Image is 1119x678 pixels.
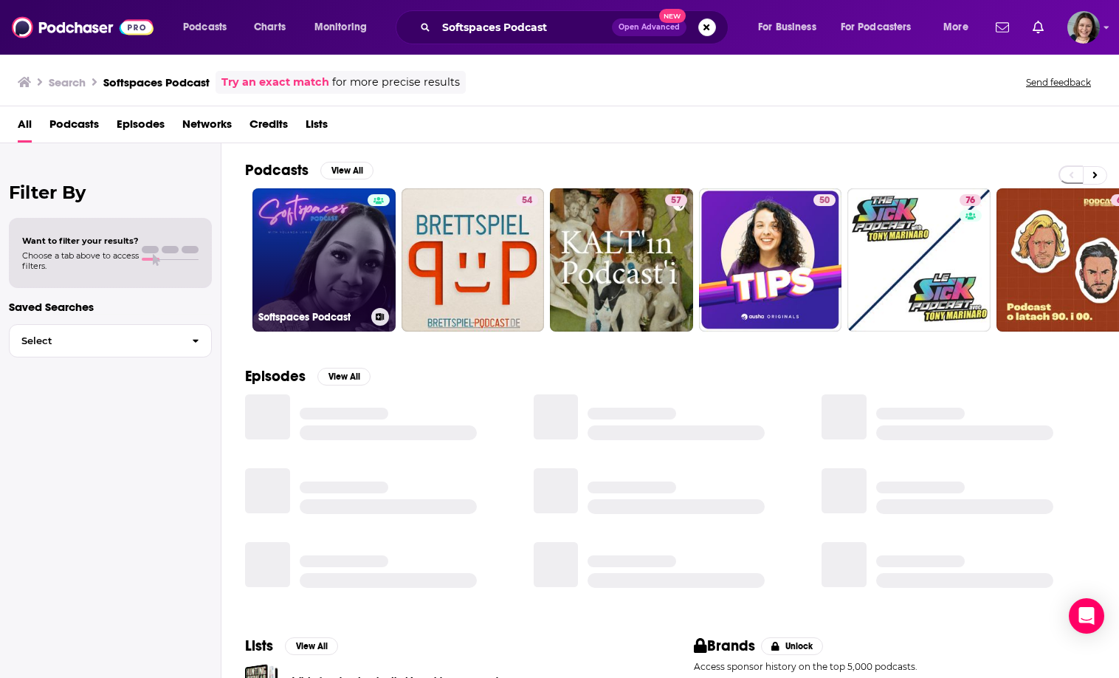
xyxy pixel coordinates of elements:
[182,112,232,143] a: Networks
[1067,11,1100,44] span: Logged in as micglogovac
[9,300,212,314] p: Saved Searches
[819,194,830,208] span: 50
[1022,76,1095,89] button: Send feedback
[1067,11,1100,44] img: User Profile
[943,17,968,38] span: More
[306,112,328,143] a: Lists
[990,15,1015,40] a: Show notifications dropdown
[699,188,842,332] a: 50
[694,661,1095,672] p: Access sponsor history on the top 5,000 podcasts.
[332,74,460,91] span: for more precise results
[173,16,246,39] button: open menu
[813,194,836,206] a: 50
[550,188,693,332] a: 57
[748,16,835,39] button: open menu
[49,75,86,89] h3: Search
[22,236,139,246] span: Want to filter your results?
[841,17,912,38] span: For Podcasters
[314,17,367,38] span: Monitoring
[12,13,154,41] img: Podchaser - Follow, Share and Rate Podcasts
[317,368,371,386] button: View All
[933,16,987,39] button: open menu
[245,161,309,179] h2: Podcasts
[847,188,991,332] a: 76
[671,194,681,208] span: 57
[965,194,975,208] span: 76
[619,24,680,31] span: Open Advanced
[254,17,286,38] span: Charts
[18,112,32,143] a: All
[436,16,612,39] input: Search podcasts, credits, & more...
[665,194,687,206] a: 57
[183,17,227,38] span: Podcasts
[245,161,373,179] a: PodcastsView All
[22,250,139,271] span: Choose a tab above to access filters.
[10,336,180,346] span: Select
[244,16,295,39] a: Charts
[103,75,210,89] h3: Softspaces Podcast
[245,637,338,655] a: ListsView All
[304,16,386,39] button: open menu
[761,637,824,655] button: Unlock
[49,112,99,143] a: Podcasts
[320,162,373,179] button: View All
[249,112,288,143] a: Credits
[245,637,273,655] h2: Lists
[9,182,212,203] h2: Filter By
[221,74,329,91] a: Try an exact match
[659,9,686,23] span: New
[258,311,365,323] h3: Softspaces Podcast
[245,367,306,386] h2: Episodes
[758,17,816,38] span: For Business
[1069,598,1104,634] div: Open Intercom Messenger
[1027,15,1050,40] a: Show notifications dropdown
[410,10,743,44] div: Search podcasts, credits, & more...
[960,194,981,206] a: 76
[285,637,338,655] button: View All
[245,367,371,386] a: EpisodesView All
[516,194,538,206] a: 54
[522,194,532,208] span: 54
[1067,11,1100,44] button: Show profile menu
[612,18,686,36] button: Open AdvancedNew
[694,637,755,655] h2: Brands
[117,112,165,143] a: Episodes
[252,188,396,332] a: Softspaces Podcast
[9,324,212,357] button: Select
[831,16,933,39] button: open menu
[402,188,545,332] a: 54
